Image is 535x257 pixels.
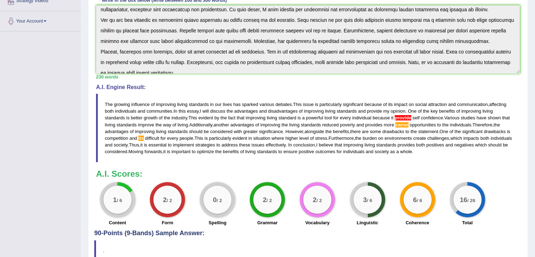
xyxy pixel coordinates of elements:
[490,136,512,141] span: individuals
[383,102,387,107] span: of
[105,129,128,134] span: advantages
[407,108,408,114] span: Possible typo: you repeated a whitespace (did you mean: )
[285,136,298,141] span: higher
[302,115,305,120] span: a
[413,115,420,120] span: self
[358,108,366,114] span: and
[303,102,313,107] span: issue
[416,198,422,203] small: / 6
[255,122,259,127] span: of
[384,136,412,141] span: environments
[363,196,367,203] big: 3
[237,115,244,120] span: that
[337,108,357,114] span: standards
[457,102,488,107] span: communication
[456,108,460,114] span: of
[144,142,147,148] span: is
[173,142,194,148] span: implement
[391,115,394,120] span: it
[223,149,239,154] span: benefits
[214,122,229,127] span: another
[370,129,381,134] span: some
[428,102,447,107] span: attraction
[243,129,257,134] span: greater
[503,142,508,148] span: be
[454,142,474,148] span: negatives
[284,149,298,154] span: ensure
[275,102,292,107] span: debates
[128,149,143,154] span: Moving
[156,129,166,134] span: living
[105,102,113,107] span: The
[162,219,173,226] label: Form
[287,142,288,148] span: Possible typo: you repeated a whitespace (did you mean: )
[156,102,176,107] span: improving
[355,136,361,141] span: the
[214,115,219,120] span: by
[427,136,449,141] span: challenges
[227,108,233,114] span: the
[109,219,126,226] label: Content
[260,102,274,107] span: various
[448,102,456,107] span: and
[388,102,393,107] span: its
[144,115,158,120] span: growth
[502,115,510,120] span: that
[129,136,137,141] span: and
[400,149,412,154] span: whole
[210,108,225,114] span: discuss
[230,122,254,127] span: advantages
[367,198,372,203] small: / 6
[105,136,128,141] span: competition
[445,142,453,148] span: and
[357,219,378,226] label: Linguistic
[96,74,520,80] div: 230 words
[416,142,425,148] span: both
[333,129,349,134] span: benefits
[343,142,363,148] span: improving
[462,129,483,134] span: significant
[117,198,122,203] small: / 6
[259,129,283,134] span: significance
[372,115,390,120] span: because
[352,115,371,120] span: individual
[115,108,136,114] span: individuals
[202,108,209,114] span: will
[384,122,394,127] span: more
[298,115,301,120] span: is
[116,122,136,127] span: standards
[135,129,154,134] span: improving
[168,142,172,148] span: to
[145,149,162,154] span: forwards
[234,129,242,134] span: with
[195,136,203,141] span: This
[489,102,506,107] span: affecting
[267,115,277,120] span: living
[222,142,238,148] span: address
[305,219,330,226] label: Vocabulary
[105,108,114,114] span: both
[480,136,489,141] span: both
[228,115,235,120] span: fact
[105,122,115,127] span: living
[362,129,369,134] span: are
[216,142,220,148] span: to
[209,219,227,226] label: Spelling
[408,108,417,114] span: One
[251,142,265,148] span: issues
[410,122,436,127] span: opportunities
[356,122,364,127] span: and
[155,122,162,127] span: the
[113,196,117,203] big: 1
[431,108,438,114] span: key
[315,102,318,107] span: is
[260,122,280,127] span: improving
[204,136,208,141] span: is
[461,108,481,114] span: improving
[198,115,213,120] span: evident
[168,129,188,134] span: standards
[163,149,166,154] span: it
[406,219,429,226] label: Coherence
[138,136,144,141] span: Did you mean “it’s” (short for ‘it is’) instead of ‘its’ (possessive pronoun)?
[114,102,130,107] span: growing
